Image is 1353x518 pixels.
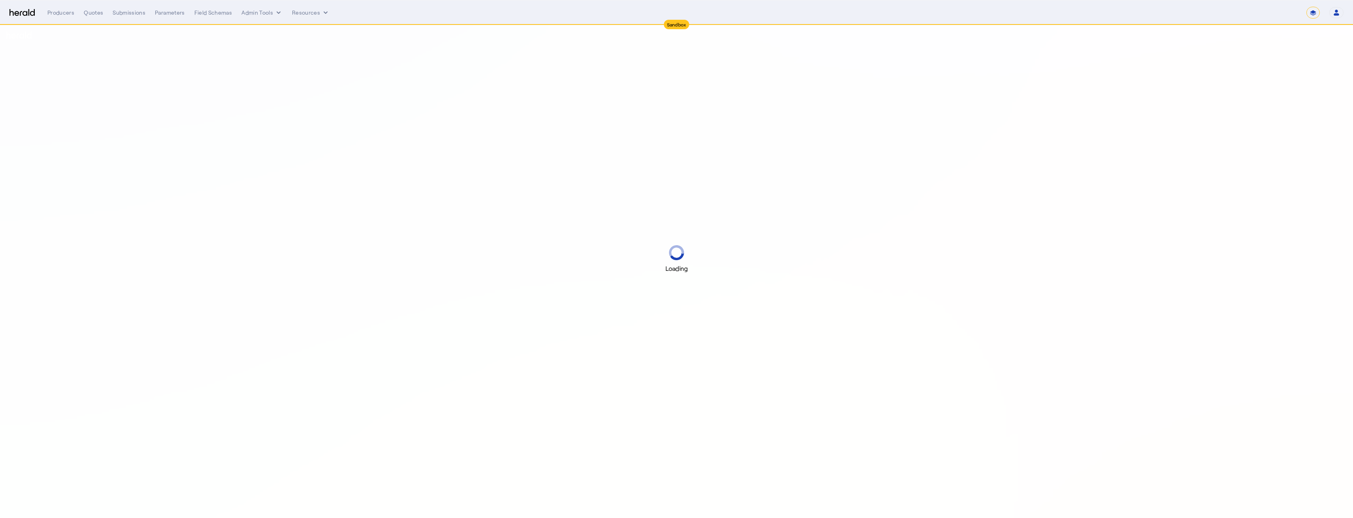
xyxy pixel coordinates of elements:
div: Sandbox [664,20,690,29]
button: Resources dropdown menu [292,9,330,17]
div: Parameters [155,9,185,17]
div: Field Schemas [194,9,232,17]
button: internal dropdown menu [241,9,283,17]
img: Herald Logo [9,9,35,17]
div: Quotes [84,9,103,17]
div: Producers [47,9,74,17]
div: Submissions [113,9,145,17]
